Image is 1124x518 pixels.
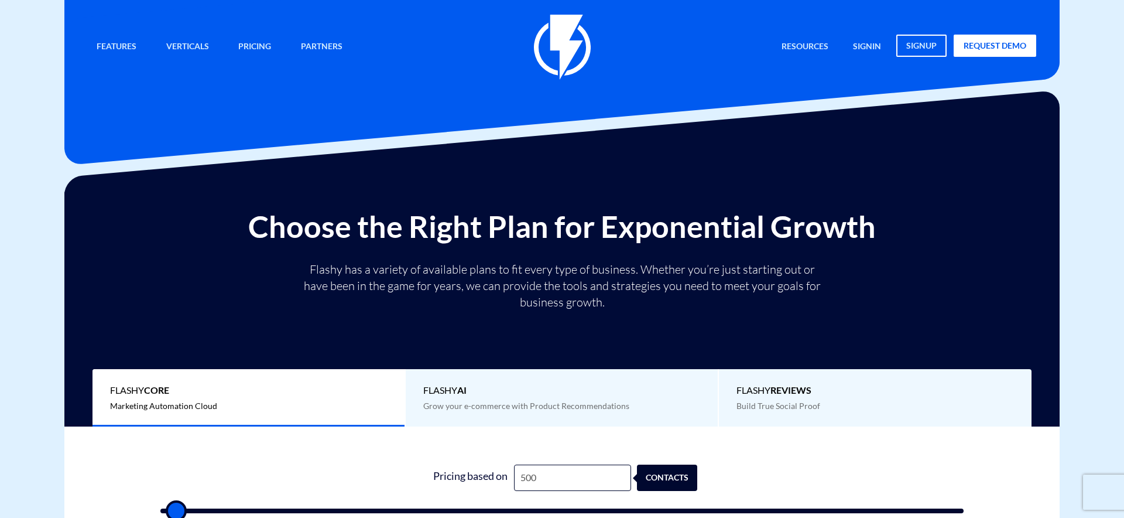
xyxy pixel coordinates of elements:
p: Flashy has a variety of available plans to fit every type of business. Whether you’re just starti... [299,261,825,311]
span: Build True Social Proof [736,401,820,411]
a: Pricing [229,35,280,60]
a: Resources [773,35,837,60]
a: signin [844,35,890,60]
span: Marketing Automation Cloud [110,401,217,411]
a: Partners [292,35,351,60]
span: Flashy [423,384,700,397]
span: Flashy [110,384,387,397]
span: Grow your e-commerce with Product Recommendations [423,401,629,411]
div: Pricing based on [426,465,514,491]
h2: Choose the Right Plan for Exponential Growth [73,210,1051,243]
span: Flashy [736,384,1014,397]
b: REVIEWS [770,384,811,396]
a: signup [896,35,947,57]
a: Verticals [157,35,218,60]
b: Core [144,384,169,396]
b: AI [457,384,467,396]
a: request demo [954,35,1036,57]
div: contacts [644,465,704,491]
a: Features [88,35,145,60]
